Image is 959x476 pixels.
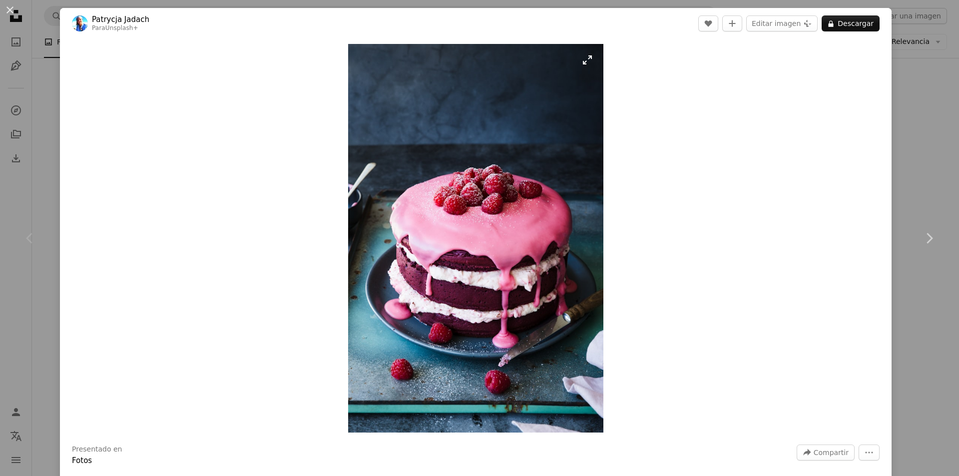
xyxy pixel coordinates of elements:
button: Ampliar en esta imagen [348,44,604,433]
a: Siguiente [899,190,959,286]
button: Compartir esta imagen [797,445,855,461]
button: Añade a la colección [722,15,742,31]
button: Descargar [822,15,880,31]
button: Más acciones [859,445,880,461]
span: Compartir [814,445,849,460]
div: Para [92,24,149,32]
h3: Presentado en [72,445,122,455]
img: Ve al perfil de Patrycja Jadach [72,15,88,31]
a: Patrycja Jadach [92,14,149,24]
button: Editar imagen [746,15,818,31]
a: Unsplash+ [105,24,138,31]
button: Me gusta [698,15,718,31]
img: Un bizcocho con frambuesas encima [348,44,604,433]
a: Fotos [72,456,92,465]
